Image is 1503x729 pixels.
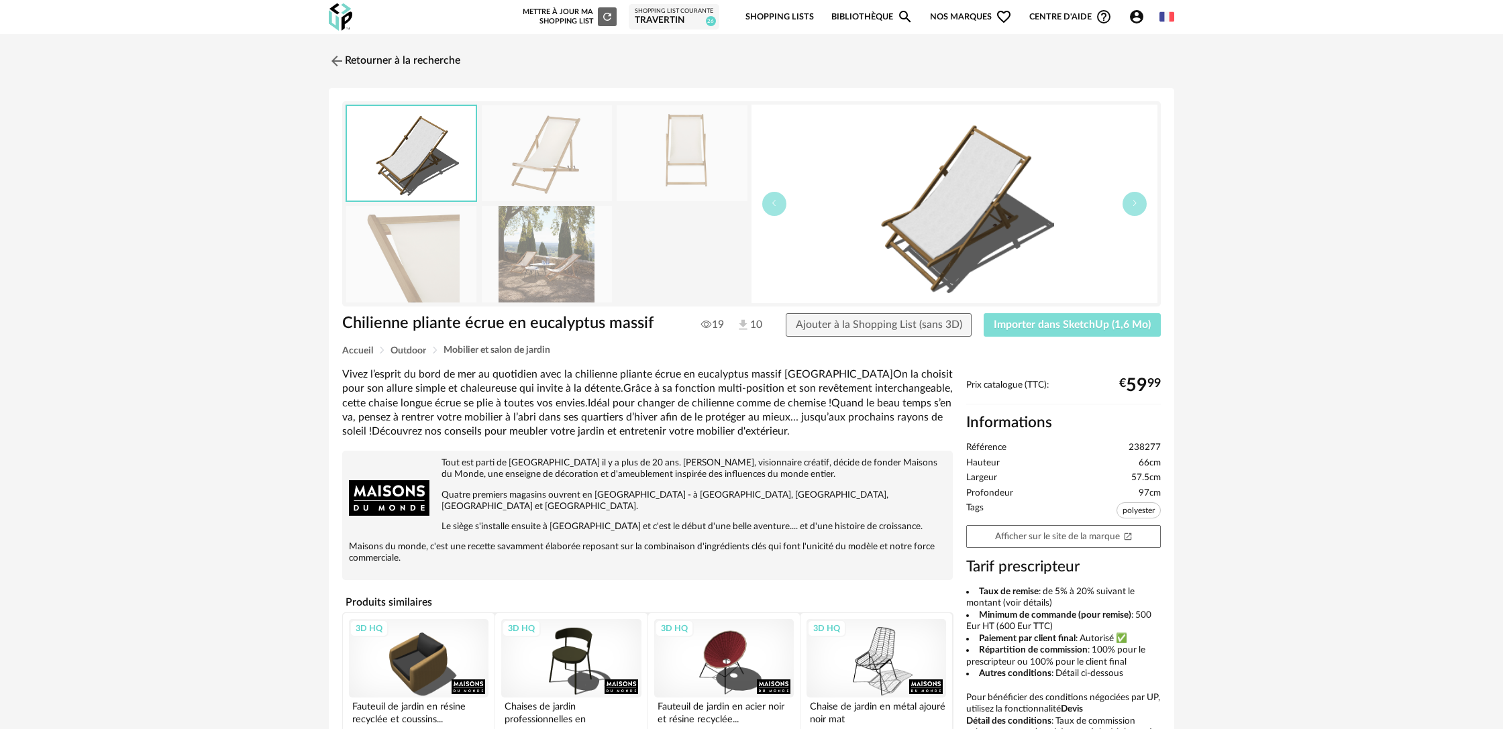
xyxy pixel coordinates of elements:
[654,697,794,724] div: Fauteuil de jardin en acier noir et résine recyclée...
[1117,502,1161,518] span: polyester
[1131,472,1161,484] span: 57.5cm
[635,7,713,27] a: Shopping List courante travertin 26
[807,620,846,637] div: 3D HQ
[1119,380,1161,391] div: € 99
[482,206,612,302] img: chilienne-pliante-ecrue-en-eucalyptus-massif-1000-5-26-238277_8.jpg
[1139,488,1161,500] span: 97cm
[342,368,953,439] div: Vivez l’esprit du bord de mer au quotidien avec la chilienne pliante écrue en eucalyptus massif [...
[329,3,352,31] img: OXP
[482,105,612,201] img: chilienne-pliante-ecrue-en-eucalyptus-massif-1000-5-26-238277_1.jpg
[966,442,1006,454] span: Référence
[1129,9,1145,25] span: Account Circle icon
[831,1,913,33] a: BibliothèqueMagnify icon
[979,587,1039,596] b: Taux de remise
[342,346,373,355] span: Accueil
[329,53,345,69] img: svg+xml;base64,PHN2ZyB3aWR0aD0iMjQiIGhlaWdodD0iMjQiIHZpZXdCb3g9IjAgMCAyNCAyNCIgZmlsbD0ibm9uZSIgeG...
[966,413,1161,433] h2: Informations
[342,345,1161,355] div: Breadcrumb
[966,457,1000,469] span: Hauteur
[966,472,997,484] span: Largeur
[966,633,1161,645] li: : Autorisé ✅
[1029,9,1112,25] span: Centre d'aideHelp Circle Outline icon
[751,105,1157,303] img: thumbnail.png
[502,620,541,637] div: 3D HQ
[349,490,946,512] p: Quatre premiers magasins ouvrent en [GEOGRAPHIC_DATA] - à [GEOGRAPHIC_DATA], [GEOGRAPHIC_DATA], [...
[1123,531,1133,541] span: Open In New icon
[966,557,1161,577] h3: Tarif prescripteur
[979,669,1051,678] b: Autres conditions
[984,313,1161,337] button: Importer dans SketchUp (1,6 Mo)
[391,346,426,355] span: Outdoor
[655,620,694,637] div: 3D HQ
[736,318,750,332] img: Téléchargements
[796,319,962,330] span: Ajouter à la Shopping List (sans 3D)
[617,105,747,201] img: chilienne-pliante-ecrue-en-eucalyptus-massif-1000-5-26-238277_2.jpg
[329,46,460,76] a: Retourner à la recherche
[706,16,716,26] span: 26
[349,457,429,538] img: brand logo
[994,319,1151,330] span: Importer dans SketchUp (1,6 Mo)
[347,106,476,201] img: thumbnail.png
[501,697,641,724] div: Chaises de jardin professionnelles en polypropylène...
[346,206,476,302] img: chilienne-pliante-ecrue-en-eucalyptus-massif-1000-5-26-238277_3.jpg
[342,313,676,334] h1: Chilienne pliante écrue en eucalyptus massif
[635,15,713,27] div: travertin
[979,645,1088,655] b: Répartition de commission
[1129,9,1151,25] span: Account Circle icon
[897,9,913,25] span: Magnify icon
[930,1,1012,33] span: Nos marques
[349,521,946,532] p: Le siège s'installe ensuite à [GEOGRAPHIC_DATA] et c'est le début d'une belle aventure.... et d'u...
[1096,9,1112,25] span: Help Circle Outline icon
[966,502,984,522] span: Tags
[1126,380,1147,391] span: 59
[601,13,613,20] span: Refresh icon
[349,541,946,564] p: Maisons du monde, c'est une recette savamment élaborée reposant sur la combinaison d'ingrédients ...
[966,488,1013,500] span: Profondeur
[966,525,1161,549] a: Afficher sur le site de la marqueOpen In New icon
[807,697,946,724] div: Chaise de jardin en métal ajouré noir mat
[701,318,724,331] span: 19
[966,586,1161,610] li: : de 5% à 20% suivant le montant (voir détails)
[736,318,761,333] span: 10
[979,610,1131,620] b: Minimum de commande (pour remise)
[349,457,946,480] p: Tout est parti de [GEOGRAPHIC_DATA] il y a plus de 20 ans. [PERSON_NAME], visionnaire créatif, dé...
[349,697,488,724] div: Fauteuil de jardin en résine recyclée et coussins...
[1061,704,1083,714] b: Devis
[966,610,1161,633] li: : 500 Eur HT (600 Eur TTC)
[966,380,1161,404] div: Prix catalogue (TTC):
[1139,457,1161,469] span: 66cm
[342,592,953,612] h4: Produits similaires
[635,7,713,15] div: Shopping List courante
[444,345,550,355] span: Mobilier et salon de jardin
[996,9,1012,25] span: Heart Outline icon
[966,644,1161,668] li: : 100% pour le prescripteur ou 100% pour le client final
[966,716,1051,726] b: Détail des conditions
[745,1,814,33] a: Shopping Lists
[1159,9,1174,24] img: fr
[1129,442,1161,454] span: 238277
[350,620,388,637] div: 3D HQ
[786,313,972,337] button: Ajouter à la Shopping List (sans 3D)
[520,7,617,26] div: Mettre à jour ma Shopping List
[966,668,1161,680] li: : Détail ci-dessous
[979,634,1076,643] b: Paiement par client final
